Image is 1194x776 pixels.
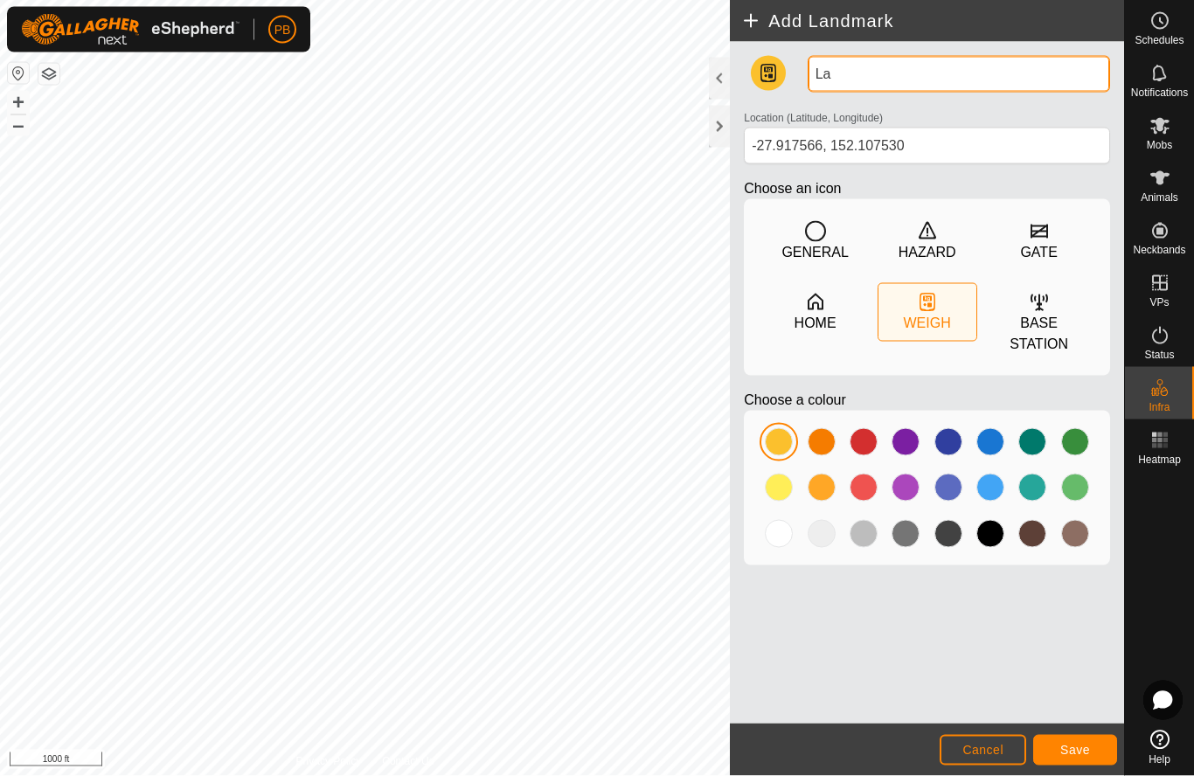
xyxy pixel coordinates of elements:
span: Cancel [962,743,1003,757]
span: Help [1149,754,1170,765]
div: GATE [1020,242,1057,263]
button: Save [1033,735,1117,766]
span: Notifications [1131,87,1188,98]
h2: Add Landmark [740,10,1124,31]
div: HAZARD [899,242,956,263]
span: PB [274,21,291,39]
button: – [8,114,29,135]
span: VPs [1149,297,1169,308]
a: Contact Us [382,753,434,769]
button: Cancel [940,735,1026,766]
button: + [8,92,29,113]
button: Reset Map [8,63,29,84]
button: Map Layers [38,64,59,85]
img: Gallagher Logo [21,14,239,45]
a: Privacy Policy [296,753,362,769]
span: Save [1060,743,1090,757]
div: WEIGH [904,313,951,334]
span: Animals [1141,192,1178,203]
span: Status [1144,350,1174,360]
div: HOME [795,313,836,334]
p: Choose an icon [744,178,1110,199]
span: Infra [1149,402,1170,412]
span: Schedules [1135,35,1184,45]
span: Mobs [1147,140,1172,150]
p: Choose a colour [744,390,1110,411]
a: Help [1125,723,1194,772]
label: Location (Latitude, Longitude) [744,110,883,126]
span: Neckbands [1133,245,1185,255]
span: Heatmap [1138,454,1181,465]
div: BASE STATION [990,313,1088,355]
div: GENERAL [781,242,848,263]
